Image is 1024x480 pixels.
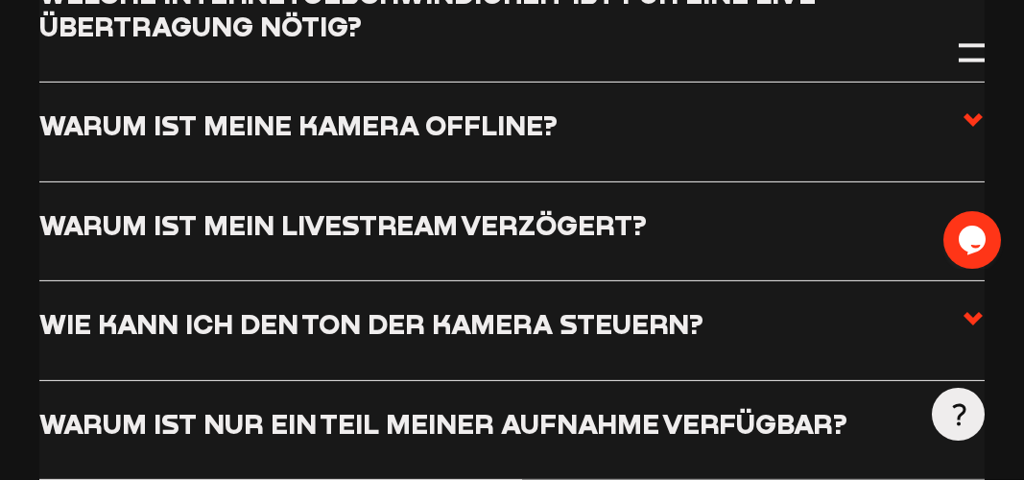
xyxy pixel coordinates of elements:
[943,211,1005,269] iframe: chat widget
[39,407,847,440] h3: Warum ist nur ein Teil meiner Aufnahme verfügbar?
[39,307,703,340] h3: Wie kann ich den Ton der Kamera steuern?
[39,108,558,141] h3: Warum ist meine Kamera offline?
[39,208,647,241] h3: Warum ist mein Livestream verzögert?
